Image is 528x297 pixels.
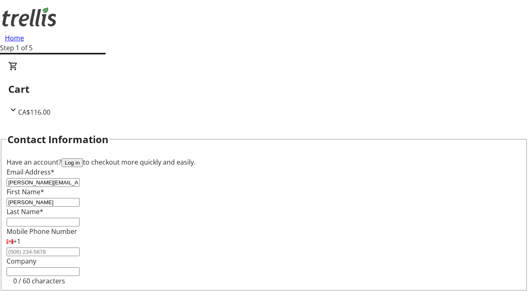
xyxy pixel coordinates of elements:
h2: Contact Information [7,132,108,147]
button: Log in [61,158,83,167]
label: Company [7,257,36,266]
span: CA$116.00 [18,108,50,117]
div: CartCA$116.00 [8,61,520,117]
h2: Cart [8,82,520,97]
label: First Name* [7,187,44,196]
div: Have an account? to checkout more quickly and easily. [7,157,521,167]
tr-character-limit: 0 / 60 characters [13,276,65,285]
input: (506) 234-5678 [7,247,80,256]
label: Last Name* [7,207,43,216]
label: Email Address* [7,167,54,177]
label: Mobile Phone Number [7,227,77,236]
